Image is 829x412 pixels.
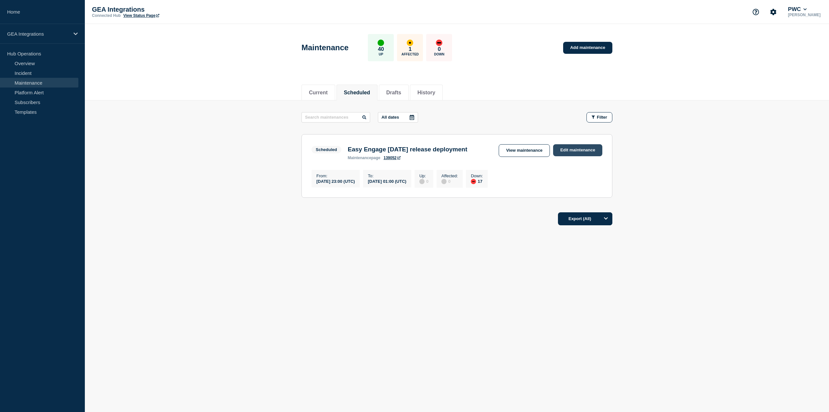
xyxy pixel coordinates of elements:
div: down [471,179,476,184]
button: Export (All) [558,212,612,225]
p: Up [379,53,383,56]
p: Down : [471,173,483,178]
button: History [417,90,435,96]
p: From : [316,173,355,178]
p: To : [368,173,406,178]
h3: Easy Engage [DATE] release deployment [348,146,467,153]
p: GEA Integrations [92,6,221,13]
span: Filter [597,115,607,120]
p: 40 [378,46,384,53]
p: Connected Hub [92,13,121,18]
button: Options [599,212,612,225]
button: PWC [787,6,808,13]
a: Add maintenance [563,42,612,54]
button: Support [749,5,763,19]
p: 0 [438,46,441,53]
div: 17 [471,178,483,184]
div: 0 [419,178,428,184]
h1: Maintenance [301,43,348,52]
button: Drafts [386,90,401,96]
div: Scheduled [316,147,337,152]
p: [PERSON_NAME] [787,13,822,17]
a: Edit maintenance [553,144,602,156]
a: 139052 [383,156,400,160]
div: disabled [441,179,447,184]
span: maintenance [348,156,371,160]
button: Filter [586,112,612,123]
p: Affected : [441,173,458,178]
a: View maintenance [499,144,550,157]
button: Scheduled [344,90,370,96]
a: View Status Page [123,13,159,18]
div: 0 [441,178,458,184]
p: GEA Integrations [7,31,69,37]
p: Up : [419,173,428,178]
div: [DATE] 01:00 (UTC) [368,178,406,184]
p: Affected [402,53,419,56]
button: Current [309,90,328,96]
div: up [378,40,384,46]
input: Search maintenances [301,112,370,123]
div: down [436,40,442,46]
button: Account settings [767,5,780,19]
p: All dates [381,115,399,120]
div: [DATE] 23:00 (UTC) [316,178,355,184]
p: 1 [409,46,412,53]
div: disabled [419,179,425,184]
p: Down [434,53,445,56]
button: All dates [378,112,418,123]
p: page [348,156,380,160]
div: affected [407,40,413,46]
